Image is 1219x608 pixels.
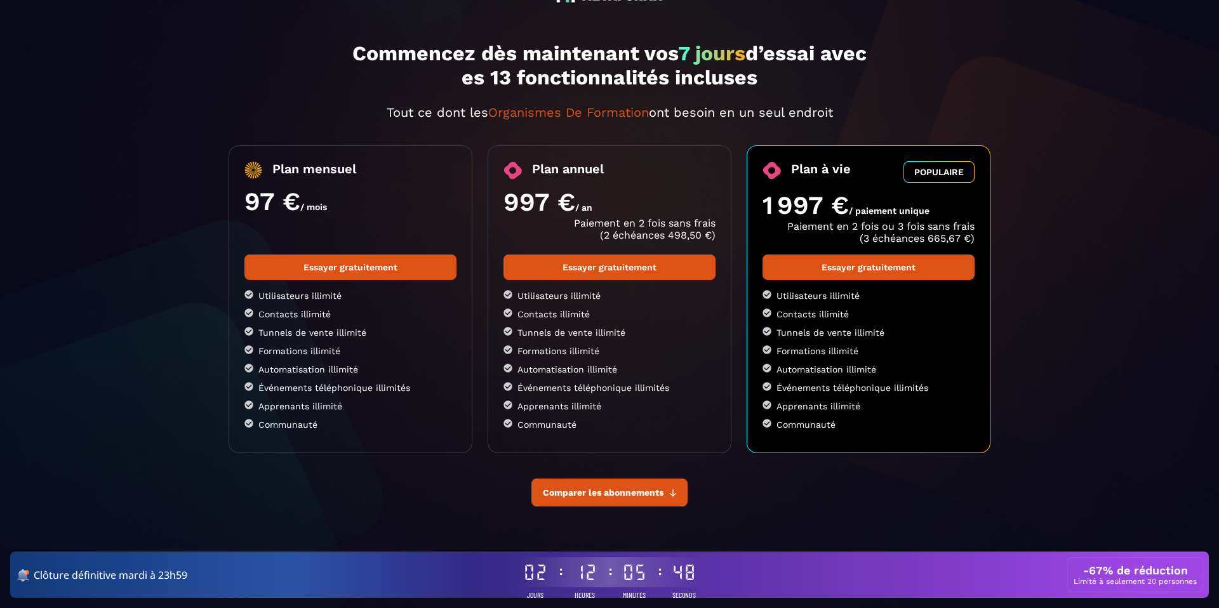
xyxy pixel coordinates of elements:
[244,419,253,428] img: checked
[244,327,253,336] img: checked
[503,364,512,373] img: checked
[575,202,592,213] span: / an
[763,400,975,411] li: Apprenants illimité
[543,487,663,498] span: Comparer les abonnements
[244,308,456,319] li: Contacts illimité
[34,567,187,583] span: Clôture définitive mardi à 23h59
[244,290,456,301] li: Utilisateurs illimité
[573,562,597,582] div: 12
[763,308,975,319] li: Contacts illimité
[229,65,990,89] p: es 13 fonctionnalités incluses
[763,327,975,338] li: Tunnels de vente illimité
[763,220,975,244] p: Paiement en 2 fois ou 3 fois sans frais (3 échéances 665,67 €)
[763,364,975,374] li: Automatisation illimité
[488,105,649,120] span: Organismes De Formation
[1083,564,1188,577] h3: -67% de réduction
[532,161,604,180] span: Plan annuel
[503,400,716,411] li: Apprenants illimité
[763,382,975,393] li: Événements téléphonique illimités
[244,382,253,391] img: checked
[791,161,851,183] span: Plan à vie
[763,308,771,317] img: checked
[763,419,771,428] img: checked
[503,217,716,241] p: Paiement en 2 fois sans frais (2 échéances 498,50 €)
[903,161,975,183] button: POPULAIRE
[229,41,990,89] h1: Commencez dès maintenant vos d’essai avec
[678,41,745,65] span: 7 jours
[272,161,356,179] span: Plan mensuel
[229,105,990,120] p: Tout ce dont les ont besoin en un seul endroit
[622,562,646,582] div: 05
[244,290,253,299] img: checked
[503,254,716,280] a: Essayer gratuitement
[763,364,771,373] img: checked
[503,345,512,354] img: checked
[503,419,716,430] li: Communauté
[763,290,975,301] li: Utilisateurs illimité
[244,345,253,354] img: checked
[244,364,253,373] img: checked
[503,419,512,428] img: checked
[763,419,975,430] li: Communauté
[763,190,849,220] span: 1 997 €
[763,327,771,336] img: checked
[523,562,547,582] div: 02
[244,400,253,409] img: checked
[763,345,771,354] img: checked
[244,382,456,393] li: Événements téléphonique illimités
[244,400,456,411] li: Apprenants illimité
[244,308,253,317] img: checked
[575,590,595,599] span: Heures
[300,202,327,212] span: / mois
[531,479,688,506] button: Comparer les abonnements
[914,167,964,177] span: POPULAIRE
[244,345,456,356] li: Formations illimité
[503,327,512,336] img: checked
[763,382,771,391] img: checked
[244,187,300,216] span: 97 €
[503,187,575,217] span: 997 €
[763,345,975,356] li: Formations illimité
[244,364,456,374] li: Automatisation illimité
[244,327,456,338] li: Tunnels de vente illimité
[849,206,929,216] span: / paiement unique
[503,382,716,393] li: Événements téléphonique illimités
[503,290,512,299] img: checked
[763,254,975,280] a: Essayer gratuitement
[503,327,716,338] li: Tunnels de vente illimité
[672,562,696,582] div: 48
[503,400,512,409] img: checked
[503,308,716,319] li: Contacts illimité
[503,290,716,301] li: Utilisateurs illimité
[244,419,456,430] li: Communauté
[503,308,512,317] img: checked
[503,345,716,356] li: Formations illimité
[672,590,696,599] span: Seconds
[763,400,771,409] img: checked
[503,382,512,391] img: checked
[1074,577,1197,586] p: Limité à seulement 20 personnes
[527,590,543,599] span: Jours
[623,590,646,599] span: Minutes
[244,254,456,280] a: Essayer gratuitement
[503,364,716,374] li: Automatisation illimité
[763,290,771,299] img: checked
